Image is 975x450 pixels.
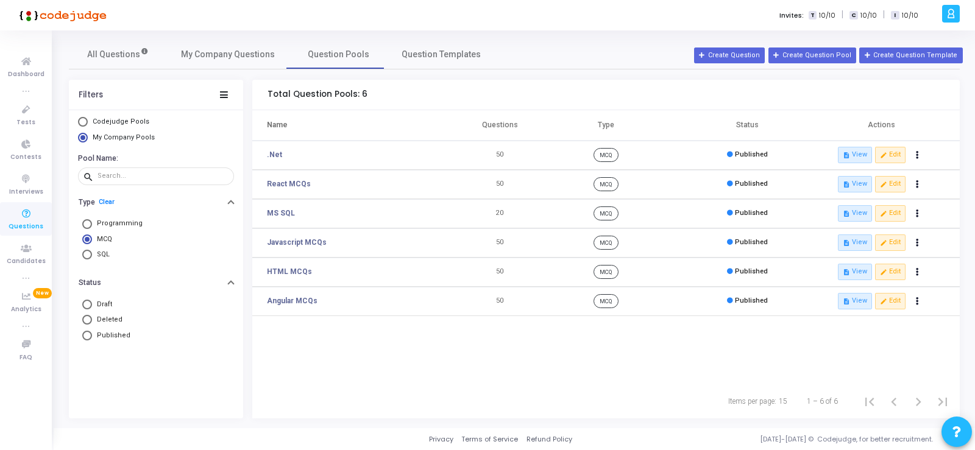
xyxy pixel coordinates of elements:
[267,295,317,306] a: Angular MCQs
[838,234,872,250] button: descriptionView
[594,294,619,308] span: MCQ
[461,434,518,445] a: Terms of Service
[843,210,849,217] i: description
[909,147,926,164] button: Actions
[16,118,35,128] span: Tests
[308,48,369,61] span: Question Pools
[92,250,110,260] span: SQL
[93,133,155,141] span: My Company Pools
[87,48,149,61] span: All Questions
[882,389,906,413] button: Previous page
[880,210,887,217] i: edit
[842,9,843,21] span: |
[727,208,768,219] div: Published
[909,234,926,251] button: Actions
[9,187,43,197] span: Interviews
[79,278,101,287] h6: Status
[33,288,52,298] span: New
[875,264,906,279] button: editEdit
[594,236,619,249] span: MCQ
[838,293,872,309] button: descriptionView
[875,147,906,163] button: editEdit
[97,172,229,180] input: Search...
[909,264,926,281] button: Actions
[857,389,882,413] button: First page
[464,228,535,258] td: 50
[931,389,955,413] button: Last page
[843,181,849,188] i: description
[79,90,103,100] div: Filters
[535,110,676,141] th: Type
[909,293,926,310] button: Actions
[69,192,243,211] button: TypeClear
[875,176,906,192] button: editEdit
[252,110,464,141] th: Name
[809,11,817,20] span: T
[880,269,887,275] i: edit
[727,267,768,277] div: Published
[779,10,804,21] label: Invites:
[880,239,887,246] i: edit
[464,258,535,287] td: 50
[819,10,835,21] span: 10/10
[843,152,849,158] i: description
[906,389,931,413] button: Next page
[526,434,572,445] a: Refund Policy
[10,152,41,163] span: Contests
[464,199,535,228] td: 20
[880,152,887,158] i: edit
[677,110,818,141] th: Status
[594,177,619,191] span: MCQ
[902,10,918,21] span: 10/10
[838,147,872,163] button: descriptionView
[429,434,453,445] a: Privacy
[92,234,112,245] span: MCQ
[727,179,768,189] div: Published
[883,9,885,21] span: |
[267,149,282,160] a: .Net
[402,48,481,61] span: Question Templates
[99,198,115,206] a: Clear
[727,150,768,160] div: Published
[464,141,535,170] td: 50
[11,304,41,315] span: Analytics
[727,296,768,306] div: Published
[181,48,275,61] span: My Company Questions
[880,298,887,304] i: edit
[15,3,107,27] img: logo
[92,331,130,341] span: Published
[860,10,877,21] span: 10/10
[267,208,295,219] a: MS SQL
[843,298,849,304] i: description
[267,266,312,277] a: HTML MCQs
[78,154,231,163] h6: Pool Name:
[7,256,46,267] span: Candidates
[464,170,535,199] td: 50
[843,239,849,246] i: description
[875,234,906,250] button: editEdit
[843,269,849,275] i: description
[92,300,112,310] span: Draft
[909,176,926,193] button: Actions
[19,353,32,363] span: FAQ
[9,222,43,232] span: Questions
[572,434,960,445] div: [DATE]-[DATE] © Codejudge, for better recruitment.
[464,110,535,141] th: Questions
[267,237,327,248] a: Javascript MCQs
[268,90,367,100] h5: Total Question Pools: 6
[807,396,838,407] div: 1 – 6 of 6
[464,287,535,316] td: 50
[93,118,149,125] span: Codejudge Pools
[728,396,776,407] div: Items per page:
[8,69,44,80] span: Dashboard
[875,205,906,221] button: editEdit
[875,293,906,309] button: editEdit
[818,110,960,141] th: Actions
[838,264,872,279] button: descriptionView
[849,11,857,20] span: C
[859,47,962,63] button: Create Question Template
[779,396,787,407] div: 15
[727,237,768,248] div: Published
[92,219,143,229] span: Programming
[79,198,95,207] h6: Type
